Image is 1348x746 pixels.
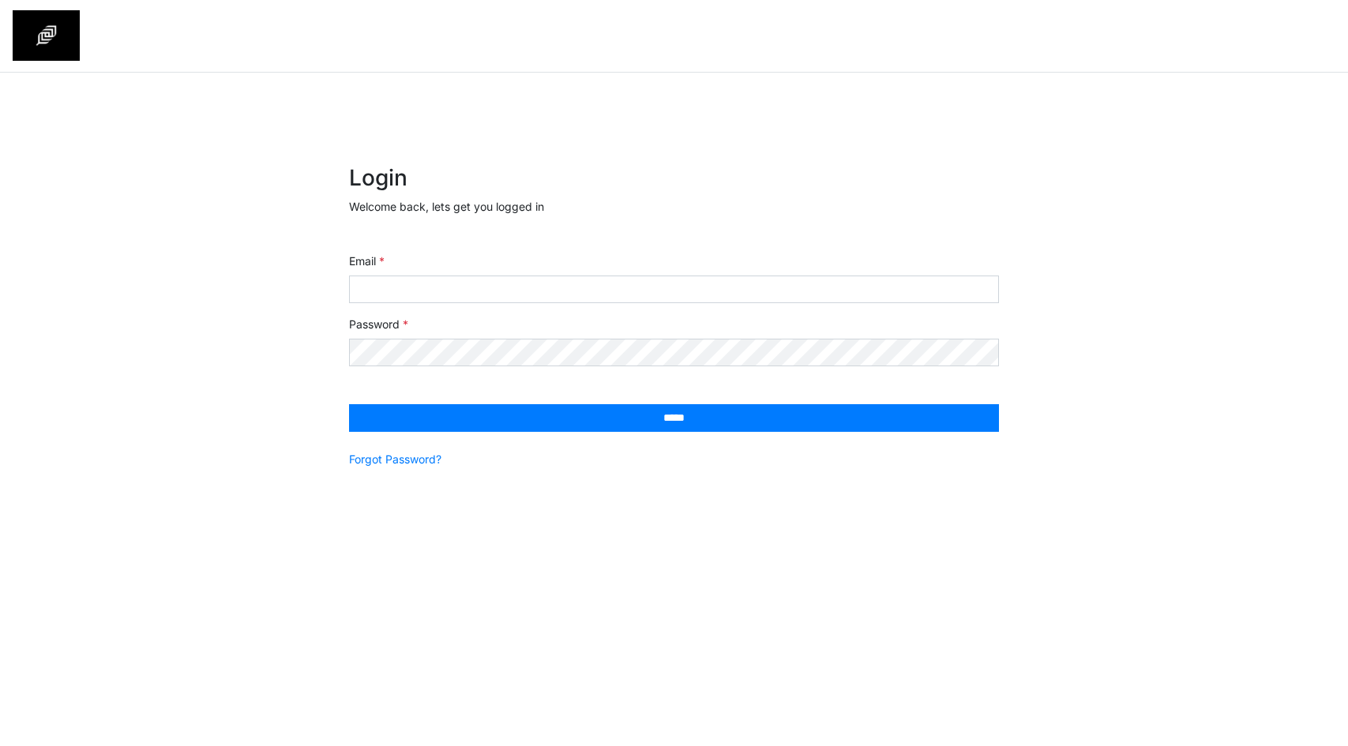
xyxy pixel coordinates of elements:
p: Welcome back, lets get you logged in [349,198,1000,215]
label: Password [349,316,408,332]
img: spp logo [13,10,80,61]
h2: Login [349,165,1000,192]
a: Forgot Password? [349,451,441,467]
label: Email [349,253,385,269]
